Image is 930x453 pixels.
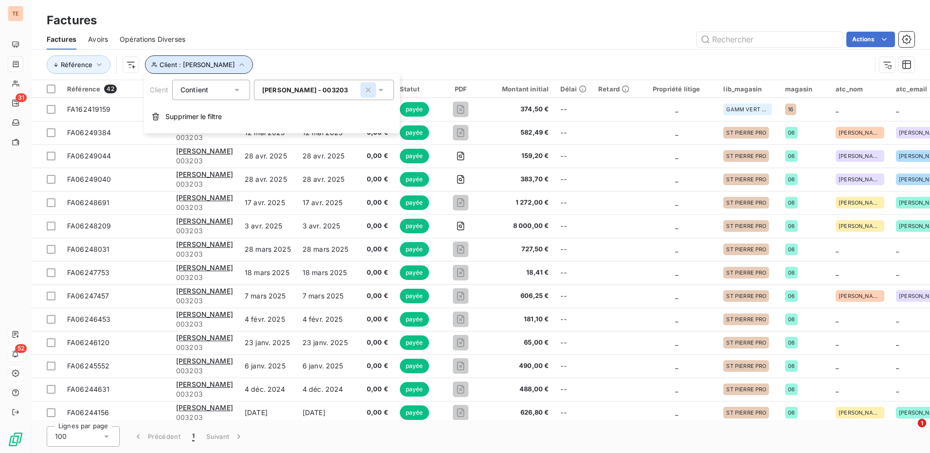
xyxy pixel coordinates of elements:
[836,385,839,393] span: _
[239,401,297,424] td: [DATE]
[726,246,766,252] span: ST PIERRE PRO
[8,6,23,21] div: TE
[297,308,355,331] td: 4 févr. 2025
[176,217,233,225] span: [PERSON_NAME]
[67,408,109,417] span: FA06244156
[785,85,824,93] div: magasin
[836,85,884,93] div: atc_nom
[554,308,592,331] td: --
[788,363,795,369] span: 06
[297,401,355,424] td: [DATE]
[675,292,678,300] span: _
[896,362,899,370] span: _
[675,268,678,277] span: _
[400,219,429,233] span: payée
[400,312,429,327] span: payée
[360,244,388,254] span: 0,00 €
[239,144,297,168] td: 28 avr. 2025
[788,106,793,112] span: 16
[726,106,769,112] span: GAMM VERT PETITE ILE
[47,35,76,44] span: Factures
[839,410,881,416] span: [PERSON_NAME]
[788,153,795,159] span: 06
[726,386,766,392] span: ST PIERRE PRO
[400,195,429,210] span: payée
[726,293,766,299] span: ST PIERRE PRO
[239,191,297,214] td: 17 avr. 2025
[896,105,899,113] span: _
[554,144,592,168] td: --
[788,386,795,392] span: 06
[186,426,200,447] button: 1
[176,147,233,155] span: [PERSON_NAME]
[675,152,678,160] span: _
[675,128,678,137] span: _
[297,378,355,401] td: 4 déc. 2024
[675,222,678,230] span: _
[400,125,429,140] span: payée
[192,432,195,441] span: 1
[176,249,233,259] span: 003203
[200,426,250,447] button: Suivant
[896,268,899,277] span: _
[490,408,549,418] span: 626,80 €
[726,176,766,182] span: ST PIERRE PRO
[176,203,233,212] span: 003203
[176,156,233,166] span: 003203
[360,408,388,418] span: 0,00 €
[896,315,899,323] span: _
[67,245,110,253] span: FA06248031
[47,55,110,74] button: Référence
[490,174,549,184] span: 383,70 €
[297,144,355,168] td: 28 avr. 2025
[67,85,100,93] span: Référence
[165,112,222,122] span: Supprimer le filtre
[726,340,766,346] span: ST PIERRE PRO
[297,191,355,214] td: 17 avr. 2025
[675,385,678,393] span: _
[67,292,109,300] span: FA06247457
[67,222,111,230] span: FA06248209
[67,385,110,393] span: FA06244631
[675,105,678,113] span: _
[836,245,839,253] span: _
[176,343,233,352] span: 003203
[554,121,592,144] td: --
[120,35,185,44] span: Opérations Diverses
[400,172,429,187] span: payée
[490,384,549,394] span: 488,00 €
[176,287,233,295] span: [PERSON_NAME]
[67,175,111,183] span: FA06249040
[55,432,67,441] span: 100
[297,261,355,284] td: 18 mars 2025
[176,133,233,142] span: 003203
[8,432,23,447] img: Logo LeanPay
[490,291,549,301] span: 606,25 €
[836,315,839,323] span: _
[360,361,388,371] span: 0,00 €
[239,378,297,401] td: 4 déc. 2024
[788,293,795,299] span: 06
[176,380,233,388] span: [PERSON_NAME]
[176,319,233,329] span: 003203
[360,268,388,278] span: 0,00 €
[846,32,895,47] button: Actions
[400,405,429,420] span: payée
[67,315,111,323] span: FA06246453
[598,85,629,93] div: Retard
[67,338,110,347] span: FA06246120
[554,261,592,284] td: --
[67,268,110,277] span: FA06247753
[675,175,678,183] span: _
[176,193,233,202] span: [PERSON_NAME]
[176,273,233,282] span: 003203
[723,85,773,93] div: lib_magasin
[554,214,592,238] td: --
[180,86,208,94] span: Contient
[127,426,186,447] button: Précédent
[726,200,766,206] span: ST PIERRE PRO
[490,221,549,231] span: 8 000,00 €
[400,149,429,163] span: payée
[239,261,297,284] td: 18 mars 2025
[15,344,27,353] span: 52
